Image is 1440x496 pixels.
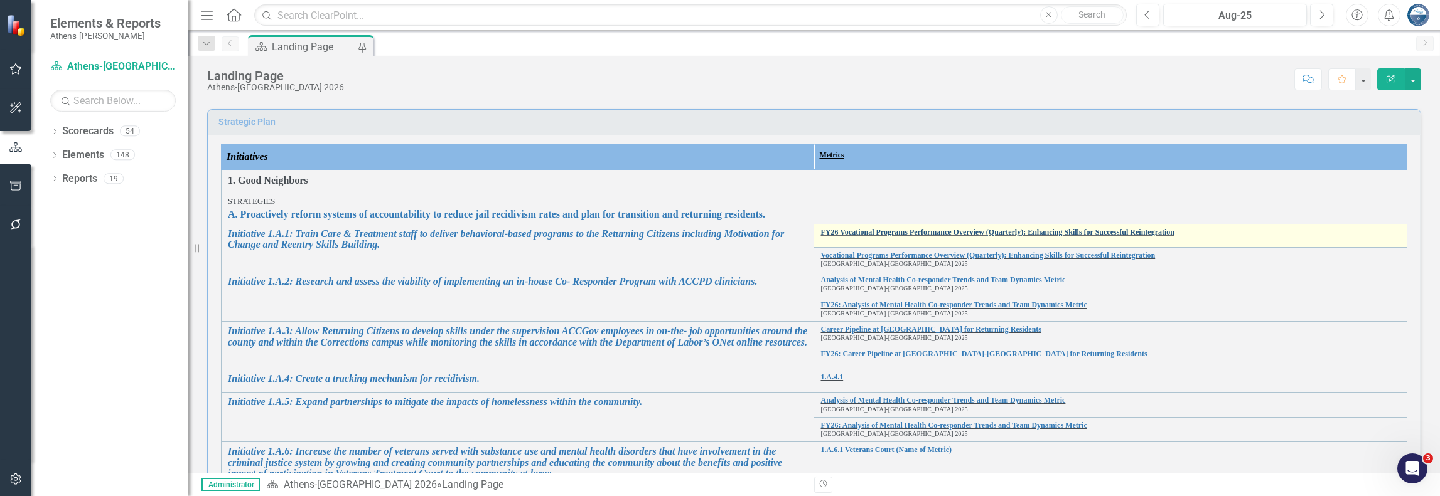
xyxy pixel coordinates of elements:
span: Elements & Reports [50,16,161,31]
td: Double-Click to Edit Right Click for Context Menu [814,322,1407,346]
h3: Strategic Plan [218,117,1414,127]
td: Double-Click to Edit Right Click for Context Menu [814,369,1407,393]
a: FY26: Career Pipeline at [GEOGRAPHIC_DATA]-[GEOGRAPHIC_DATA] for Returning Residents [820,350,1400,358]
a: Initiative 1.A.6: Increase the number of veterans served with substance use and mental health dis... [228,446,807,479]
span: [GEOGRAPHIC_DATA]-[GEOGRAPHIC_DATA] 2025 [820,406,967,413]
td: Double-Click to Edit Right Click for Context Menu [814,272,1407,297]
td: Double-Click to Edit Right Click for Context Menu [814,393,1407,417]
a: Scorecards [62,124,114,139]
span: Administrator [201,478,260,491]
div: Landing Page [272,39,355,55]
span: [GEOGRAPHIC_DATA]-[GEOGRAPHIC_DATA] 2025 [820,334,967,341]
span: 3 [1423,453,1433,463]
button: Aug-25 [1163,4,1307,26]
div: Landing Page [207,69,344,83]
td: Double-Click to Edit Right Click for Context Menu [814,346,1407,369]
span: [GEOGRAPHIC_DATA]-[GEOGRAPHIC_DATA] 2025 [820,310,967,317]
a: FY26: Analysis of Mental Health Co-responder Trends and Team Dynamics Metric [820,421,1400,430]
iframe: Intercom live chat [1397,453,1427,483]
a: Elements [62,148,104,162]
small: Athens-[PERSON_NAME] [50,31,161,41]
div: Strategies [228,197,1400,206]
td: Double-Click to Edit Right Click for Context Menu [222,442,814,483]
div: Landing Page [442,478,503,490]
td: Double-Click to Edit Right Click for Context Menu [814,417,1407,441]
input: Search ClearPoint... [254,4,1127,26]
span: [GEOGRAPHIC_DATA]-[GEOGRAPHIC_DATA] 2025 [820,285,967,292]
td: Double-Click to Edit Right Click for Context Menu [222,193,1407,224]
a: 1.A.6.1 Veterans Court (Name of Metric) [820,446,1400,454]
td: Double-Click to Edit Right Click for Context Menu [814,442,1407,483]
a: Reports [62,172,97,186]
span: [GEOGRAPHIC_DATA]-[GEOGRAPHIC_DATA] 2025 [820,260,967,267]
a: Initiative 1.A.3: Allow Returning Citizens to develop skills under the supervision ACCGov employe... [228,325,807,347]
a: FY26: Analysis of Mental Health Co-responder Trends and Team Dynamics Metric [820,301,1400,309]
a: Initiative 1.A.4: Create a tracking mechanism for recidivism. [228,373,807,384]
td: Double-Click to Edit Right Click for Context Menu [814,297,1407,321]
a: Analysis of Mental Health Co-responder Trends and Team Dynamics Metric [820,396,1400,404]
a: Analysis of Mental Health Co-responder Trends and Team Dynamics Metric [820,276,1400,284]
span: [GEOGRAPHIC_DATA]-[GEOGRAPHIC_DATA] 2025 [820,430,967,437]
div: » [266,478,805,492]
td: Double-Click to Edit Right Click for Context Menu [222,272,814,322]
a: Vocational Programs Performance Overview (Quarterly): Enhancing Skills for Successful Reintegration [820,251,1400,260]
div: 19 [104,173,124,184]
a: 1.A.4.1 [820,373,1400,381]
td: Double-Click to Edit Right Click for Context Menu [222,369,814,393]
a: Athens-[GEOGRAPHIC_DATA] 2026 [284,478,437,490]
a: Initiative 1.A.5: Expand partnerships to mitigate the impacts of homelessness within the community. [228,396,807,408]
input: Search Below... [50,90,176,112]
td: Double-Click to Edit Right Click for Context Menu [814,224,1407,247]
td: Double-Click to Edit [222,170,1407,193]
span: Search [1078,9,1105,19]
a: Initiative 1.A.2: Research and assess the viability of implementing an in-house Co- Responder Pro... [228,276,807,287]
a: A. Proactively reform systems of accountability to reduce jail recidivism rates and plan for tran... [228,209,1400,220]
button: Search [1061,6,1124,24]
div: Aug-25 [1168,8,1303,23]
a: Career Pipeline at [GEOGRAPHIC_DATA] for Returning Residents [820,325,1400,334]
div: Athens-[GEOGRAPHIC_DATA] 2026 [207,83,344,92]
td: Double-Click to Edit Right Click for Context Menu [222,322,814,369]
img: Andy Minish [1407,4,1429,26]
a: Athens-[GEOGRAPHIC_DATA] 2026 [50,60,176,74]
a: FY26 Vocational Programs Performance Overview (Quarterly): Enhancing Skills for Successful Reinte... [820,228,1400,236]
a: Initiative 1.A.1: Train Care & Treatment staff to deliver behavioral-based programs to the Return... [228,228,807,250]
td: Double-Click to Edit Right Click for Context Menu [222,224,814,272]
td: Double-Click to Edit Right Click for Context Menu [222,393,814,442]
div: 148 [110,150,135,161]
span: 1. Good Neighbors [228,174,1400,188]
img: ClearPoint Strategy [6,14,29,36]
td: Double-Click to Edit Right Click for Context Menu [814,247,1407,272]
div: 54 [120,126,140,137]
